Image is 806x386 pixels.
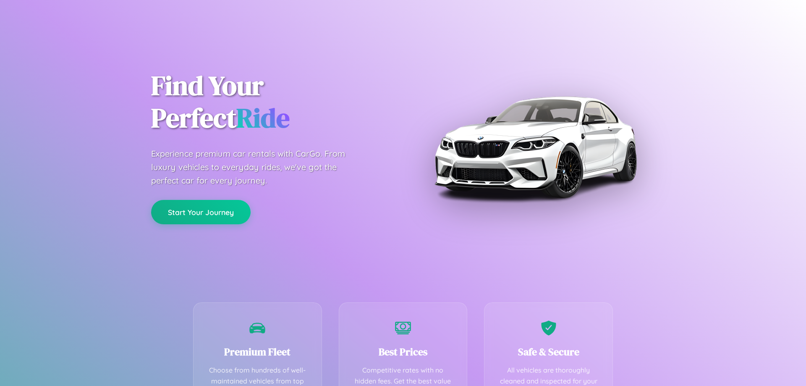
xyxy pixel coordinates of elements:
[352,345,455,359] h3: Best Prices
[151,147,361,187] p: Experience premium car rentals with CarGo. From luxury vehicles to everyday rides, we've got the ...
[497,345,600,359] h3: Safe & Secure
[206,345,309,359] h3: Premium Fleet
[151,200,251,224] button: Start Your Journey
[151,70,390,134] h1: Find Your Perfect
[430,42,640,252] img: Premium BMW car rental vehicle
[236,100,290,136] span: Ride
